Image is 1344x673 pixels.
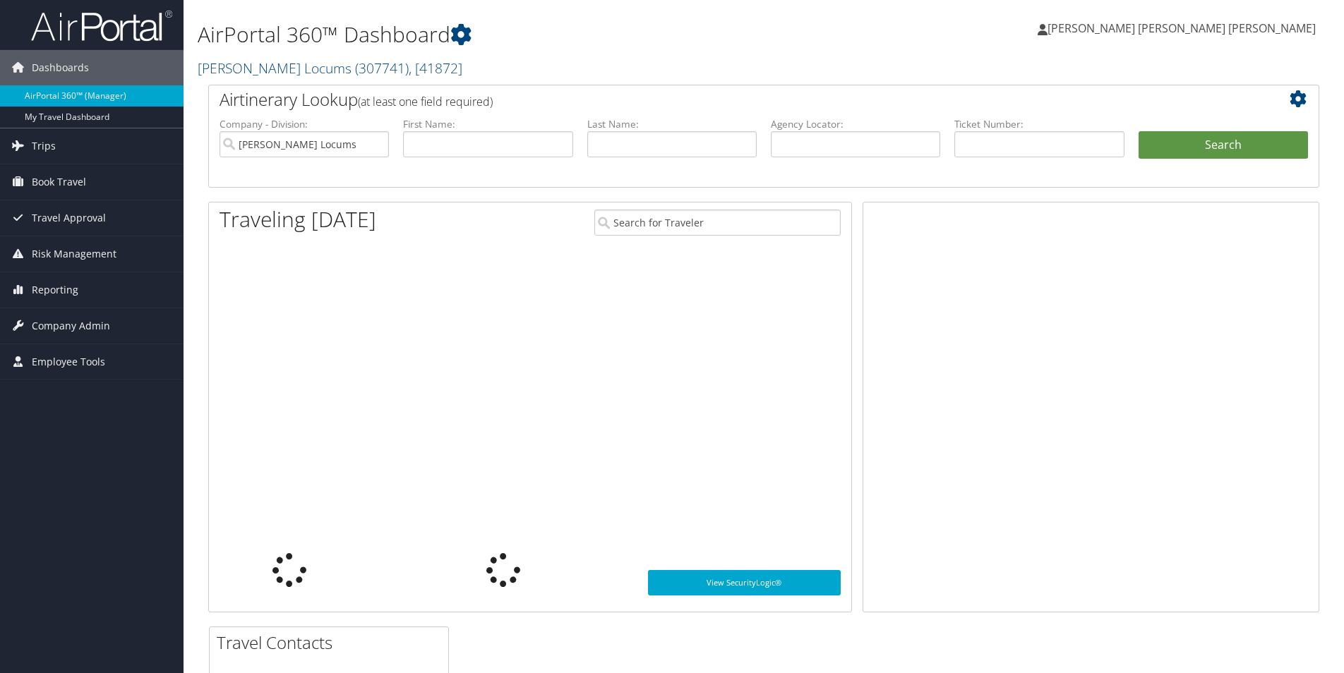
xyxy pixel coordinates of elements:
a: View SecurityLogic® [648,570,841,595]
a: [PERSON_NAME] Locums [198,59,462,78]
label: Last Name: [587,117,757,131]
h2: Travel Contacts [217,631,448,655]
span: Dashboards [32,50,89,85]
input: Search for Traveler [594,210,841,236]
h1: AirPortal 360™ Dashboard [198,20,952,49]
button: Search [1139,131,1308,159]
span: (at least one field required) [358,94,493,109]
span: [PERSON_NAME] [PERSON_NAME] [PERSON_NAME] [1048,20,1316,36]
span: Reporting [32,272,78,308]
label: Company - Division: [220,117,389,131]
img: airportal-logo.png [31,9,172,42]
label: First Name: [403,117,572,131]
span: Trips [32,128,56,164]
label: Agency Locator: [771,117,940,131]
span: Book Travel [32,164,86,200]
h2: Airtinerary Lookup [220,87,1216,111]
h1: Traveling [DATE] [220,205,376,234]
span: ( 307741 ) [355,59,409,78]
span: Employee Tools [32,344,105,380]
span: Risk Management [32,236,116,272]
span: , [ 41872 ] [409,59,462,78]
span: Company Admin [32,308,110,344]
label: Ticket Number: [954,117,1124,131]
span: Travel Approval [32,200,106,236]
a: [PERSON_NAME] [PERSON_NAME] [PERSON_NAME] [1038,7,1330,49]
